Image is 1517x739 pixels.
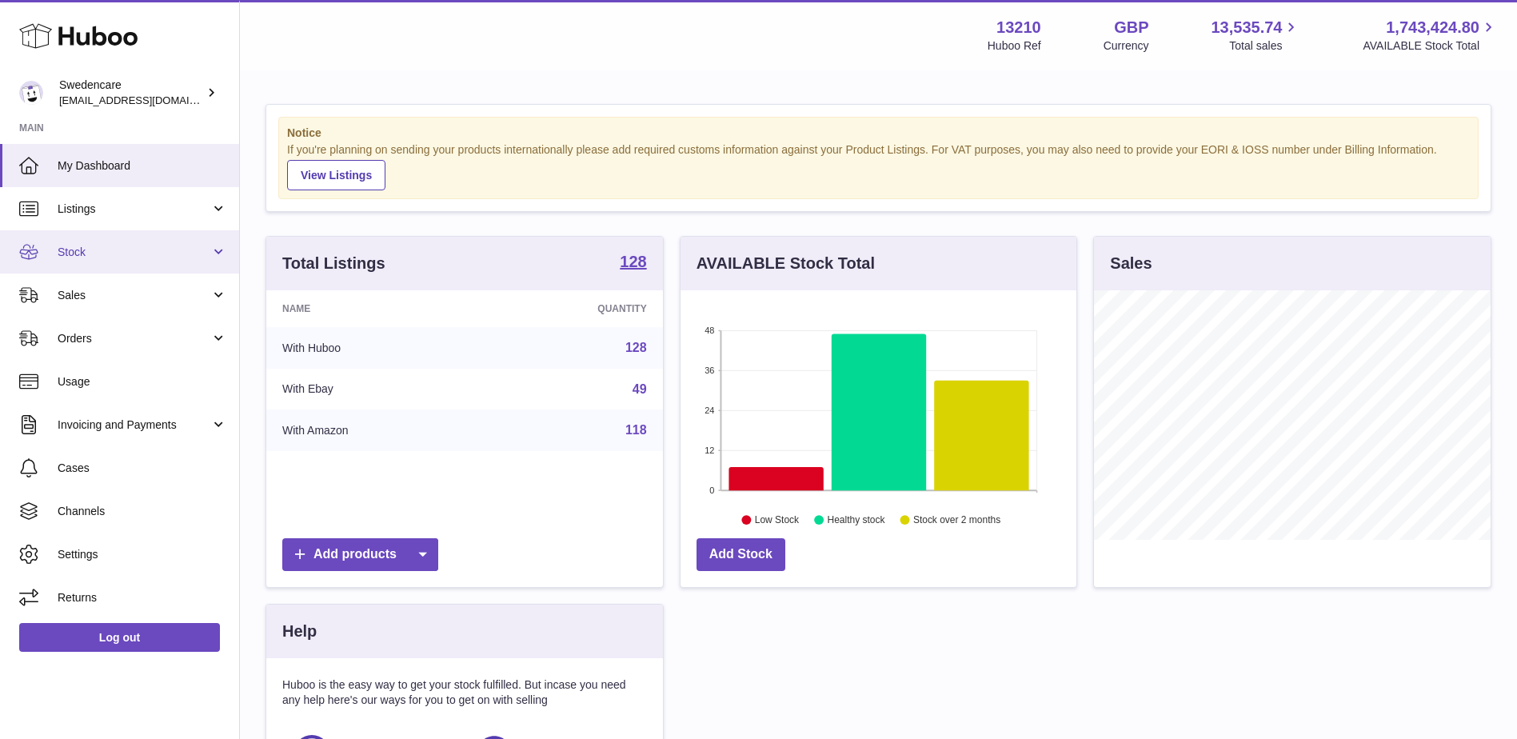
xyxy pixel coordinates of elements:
strong: Notice [287,126,1470,141]
h3: Help [282,621,317,642]
text: 48 [705,326,714,335]
a: Add Stock [697,538,785,571]
a: 13,535.74 Total sales [1211,17,1300,54]
img: gemma.horsfield@swedencare.co.uk [19,81,43,105]
a: Log out [19,623,220,652]
text: 36 [705,366,714,375]
text: Stock over 2 months [913,514,1000,525]
td: With Amazon [266,409,483,451]
text: 24 [705,405,714,415]
h3: AVAILABLE Stock Total [697,253,875,274]
text: 12 [705,445,714,455]
text: Low Stock [755,514,800,525]
p: Huboo is the easy way to get your stock fulfilled. But incase you need any help here's our ways f... [282,677,647,708]
td: With Huboo [266,327,483,369]
span: Invoicing and Payments [58,417,210,433]
a: View Listings [287,160,385,190]
span: Sales [58,288,210,303]
span: 1,743,424.80 [1386,17,1479,38]
td: With Ebay [266,369,483,410]
span: Settings [58,547,227,562]
div: Swedencare [59,78,203,108]
span: Orders [58,331,210,346]
h3: Sales [1110,253,1152,274]
strong: 13210 [996,17,1041,38]
span: Total sales [1229,38,1300,54]
a: 128 [625,341,647,354]
span: Listings [58,202,210,217]
text: 0 [709,485,714,495]
a: 49 [633,382,647,396]
a: 118 [625,423,647,437]
th: Name [266,290,483,327]
span: Usage [58,374,227,389]
span: Channels [58,504,227,519]
div: Huboo Ref [988,38,1041,54]
div: If you're planning on sending your products internationally please add required customs informati... [287,142,1470,190]
text: Healthy stock [827,514,885,525]
span: AVAILABLE Stock Total [1363,38,1498,54]
span: My Dashboard [58,158,227,174]
a: Add products [282,538,438,571]
span: Cases [58,461,227,476]
span: [EMAIL_ADDRESS][DOMAIN_NAME] [59,94,235,106]
th: Quantity [483,290,662,327]
a: 128 [620,254,646,273]
strong: GBP [1114,17,1148,38]
span: Stock [58,245,210,260]
a: 1,743,424.80 AVAILABLE Stock Total [1363,17,1498,54]
div: Currency [1104,38,1149,54]
span: 13,535.74 [1211,17,1282,38]
span: Returns [58,590,227,605]
strong: 128 [620,254,646,270]
h3: Total Listings [282,253,385,274]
